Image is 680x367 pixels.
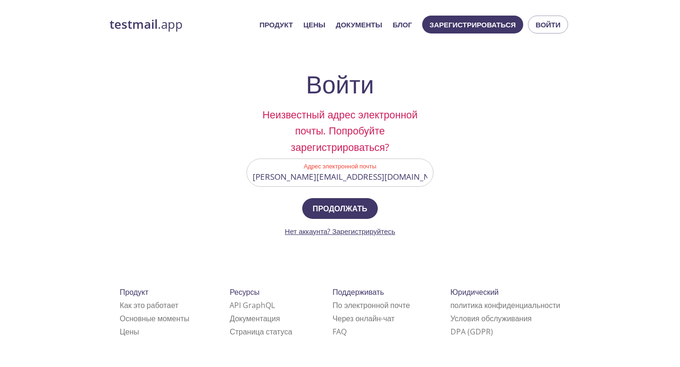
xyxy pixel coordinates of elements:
font: testmail [110,16,158,33]
a: testmail.app [110,17,252,33]
font: Войти [535,20,561,29]
font: Через онлайн-чат [332,313,394,324]
a: Блог [392,18,412,31]
button: Зарегистрироваться [422,16,524,33]
a: Документация [229,313,280,324]
font: Продолжать [313,203,367,214]
font: Продукт [120,287,149,297]
font: Блог [392,20,412,29]
a: Нет аккаунта? Зарегистрируйтесь [285,226,395,236]
a: политика конфиденциальности [450,300,561,310]
font: Войти [306,67,374,100]
a: API GraphQL [229,300,275,310]
font: .app [158,16,183,33]
font: Ресурсы [229,287,259,297]
font: Поддерживать [332,287,384,297]
a: DPA (GDPR) [450,326,493,337]
a: Как это работает [120,300,178,310]
a: Условия обслуживания [450,313,532,324]
font: FAQ [332,326,347,337]
a: Цены [303,18,325,31]
font: Неизвестный адрес электронной почты. Попробуйте зарегистрироваться? [263,108,417,154]
font: Документы [336,20,382,29]
font: По электронной почте [332,300,410,310]
a: Продукт [259,18,293,31]
font: Зарегистрироваться [430,20,516,29]
a: Цены [120,326,139,337]
a: Страница статуса [229,326,292,337]
font: Продукт [259,20,293,29]
button: Войти [528,16,568,33]
a: Основные моменты [120,313,189,324]
button: Продолжать [302,198,378,219]
font: Юридический [450,287,499,297]
font: Цены [303,20,325,29]
a: Документы [336,18,382,31]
